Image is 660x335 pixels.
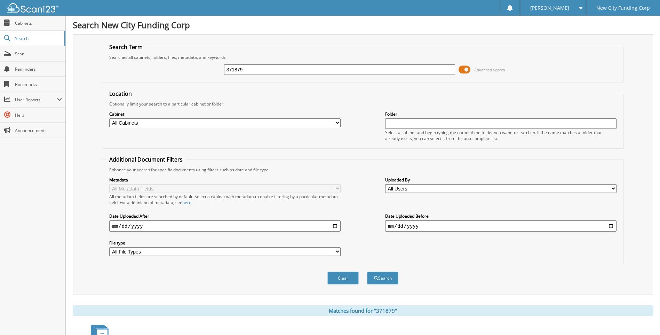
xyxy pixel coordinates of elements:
[109,213,341,219] label: Date Uploaded After
[474,67,505,72] span: Advanced Search
[7,3,59,13] img: scan123-logo-white.svg
[15,20,62,26] span: Cabinets
[106,101,620,107] div: Optionally limit your search to a particular cabinet or folder
[530,6,569,10] span: [PERSON_NAME]
[15,112,62,118] span: Help
[73,19,653,31] h1: Search New City Funding Corp
[367,272,398,285] button: Search
[15,66,62,72] span: Reminders
[15,97,57,103] span: User Reports
[596,6,650,10] span: New City Funding Corp
[106,43,146,51] legend: Search Term
[15,127,62,133] span: Announcements
[327,272,359,285] button: Clear
[182,200,191,205] a: here
[385,220,617,232] input: end
[15,36,61,41] span: Search
[385,111,617,117] label: Folder
[385,130,617,141] div: Select a cabinet and begin typing the name of the folder you want to search in. If the name match...
[106,156,186,163] legend: Additional Document Filters
[73,305,653,316] div: Matches found for "371879"
[106,90,135,98] legend: Location
[15,51,62,57] span: Scan
[109,240,341,246] label: File type
[109,220,341,232] input: start
[15,81,62,87] span: Bookmarks
[109,111,341,117] label: Cabinet
[109,177,341,183] label: Metadata
[109,194,341,205] div: All metadata fields are searched by default. Select a cabinet with metadata to enable filtering b...
[385,213,617,219] label: Date Uploaded Before
[385,177,617,183] label: Uploaded By
[106,167,620,173] div: Enhance your search for specific documents using filters such as date and file type.
[106,54,620,60] div: Searches all cabinets, folders, files, metadata, and keywords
